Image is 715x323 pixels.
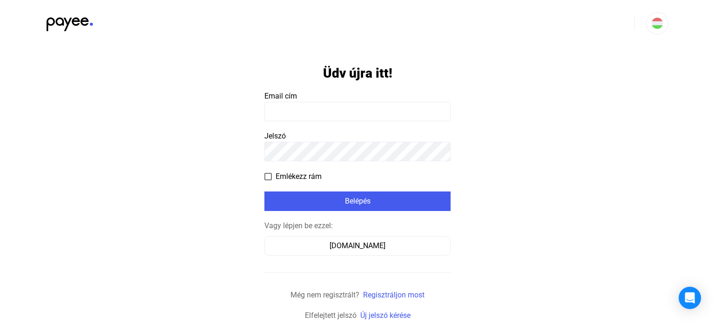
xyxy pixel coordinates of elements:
a: Új jelszó kérése [360,311,411,320]
a: Regisztráljon most [363,290,425,299]
div: Vagy lépjen be ezzel: [264,220,451,231]
button: [DOMAIN_NAME] [264,236,451,256]
button: HU [646,12,668,34]
div: Belépés [267,196,448,207]
a: [DOMAIN_NAME] [264,241,451,250]
img: black-payee-blue-dot.svg [47,12,93,31]
div: Open Intercom Messenger [679,287,701,309]
span: Email cím [264,92,297,100]
span: Emlékezz rám [276,171,322,182]
img: HU [652,18,663,29]
span: Jelszó [264,132,286,140]
button: Belépés [264,191,451,211]
span: Még nem regisztrált? [290,290,359,299]
h1: Üdv újra itt! [323,65,392,81]
span: Elfelejtett jelszó [305,311,357,320]
div: [DOMAIN_NAME] [268,240,447,251]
